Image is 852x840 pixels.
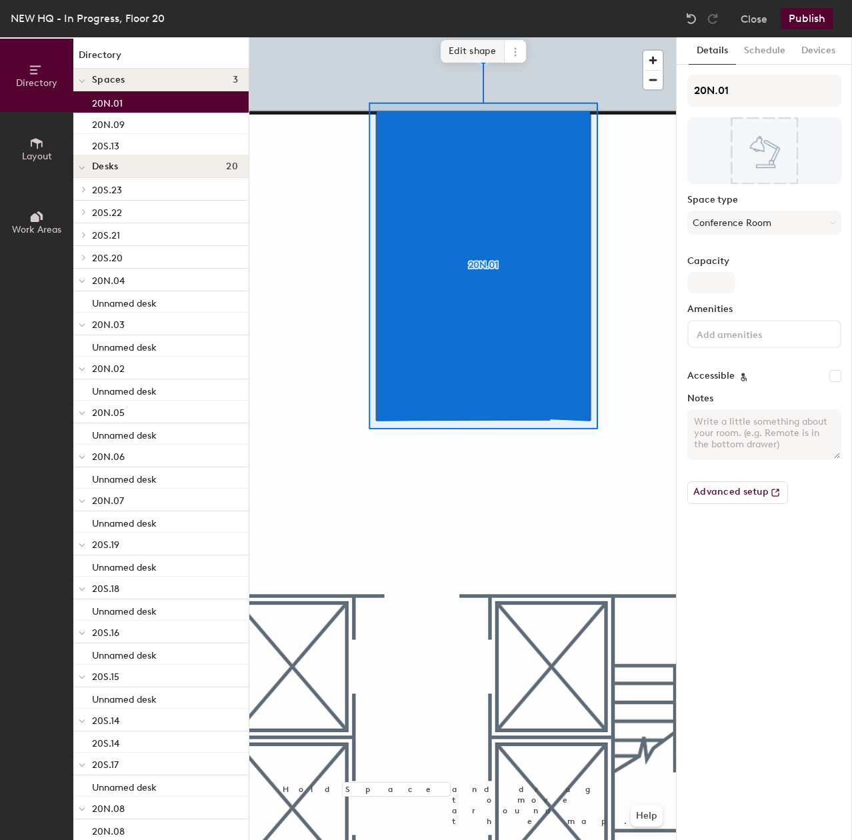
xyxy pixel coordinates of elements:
[92,294,157,309] p: Unnamed desk
[92,514,157,529] p: Unnamed desk
[92,734,119,749] p: 20S.14
[92,275,125,287] span: 20N.04
[685,12,698,25] img: Undo
[22,151,52,162] span: Layout
[12,224,61,235] span: Work Areas
[73,48,249,69] h1: Directory
[687,211,841,235] button: Conference Room
[92,363,125,375] span: 20N.02
[781,8,833,29] button: Publish
[687,371,735,381] label: Accessible
[706,12,719,25] img: Redo
[92,426,157,441] p: Unnamed desk
[92,319,125,331] span: 20N.03
[92,75,125,85] span: Spaces
[233,75,238,85] span: 3
[92,137,119,152] p: 20S.13
[793,37,843,65] button: Devices
[92,627,119,639] span: 20S.16
[11,10,165,27] div: NEW HQ - In Progress, Floor 20
[92,759,119,771] span: 20S.17
[92,338,157,353] p: Unnamed desk
[92,382,157,397] p: Unnamed desk
[631,805,663,827] button: Help
[92,539,119,551] span: 20S.19
[92,495,124,507] span: 20N.07
[92,602,157,617] p: Unnamed desk
[92,451,125,463] span: 20N.06
[694,325,814,341] input: Add amenities
[687,195,841,205] label: Space type
[92,207,122,219] span: 20S.22
[441,40,505,63] span: Edit shape
[741,8,767,29] button: Close
[92,715,119,727] span: 20S.14
[92,94,123,109] p: 20N.01
[689,37,736,65] button: Details
[92,583,119,595] span: 20S.18
[16,77,57,89] span: Directory
[736,37,793,65] button: Schedule
[687,117,841,184] img: The space named 20N.01
[687,256,841,267] label: Capacity
[92,230,120,241] span: 20S.21
[226,161,238,172] span: 20
[92,822,125,837] p: 20N.08
[92,778,157,793] p: Unnamed desk
[92,803,125,815] span: 20N.08
[92,690,157,705] p: Unnamed desk
[92,161,118,172] span: Desks
[92,646,157,661] p: Unnamed desk
[92,185,122,196] span: 20S.23
[92,407,125,419] span: 20N.05
[687,393,841,404] label: Notes
[687,481,788,504] button: Advanced setup
[92,115,125,131] p: 20N.09
[92,470,157,485] p: Unnamed desk
[687,304,841,315] label: Amenities
[92,253,123,264] span: 20S.20
[92,558,157,573] p: Unnamed desk
[92,671,119,683] span: 20S.15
